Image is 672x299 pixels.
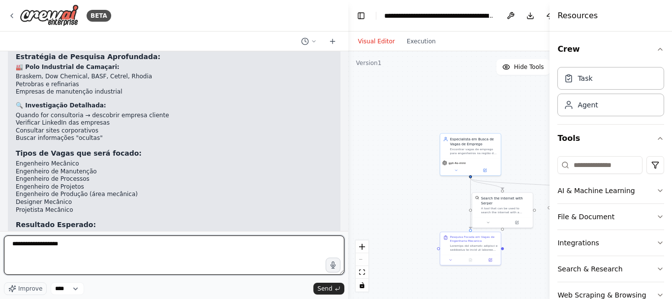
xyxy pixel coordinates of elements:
[354,9,368,23] button: Hide left sidebar
[557,35,664,63] button: Crew
[16,160,333,168] li: Engenheiro Mecânico
[557,178,664,203] button: AI & Machine Learning
[557,256,664,282] button: Search & Research
[16,183,333,191] li: Engenheiro de Projetos
[468,178,473,229] g: Edge from 2c052765-dc3d-4bff-a5f6-dc58924ad548 to 40f389c9-6086-435a-8c1b-f2622441129c
[384,11,495,21] nav: breadcrumb
[439,133,501,176] div: Especialista em Busca de Vagas de EmpregoEncontrar vagas de emprego para engenheiros na região de...
[16,119,333,127] li: Verificar LinkedIn das empresas
[317,285,332,293] span: Send
[401,35,442,47] button: Execution
[481,206,529,214] div: A tool that can be used to search the internet with a search_query. Supports different search typ...
[356,240,368,253] button: zoom in
[468,178,583,190] g: Edge from 2c052765-dc3d-4bff-a5f6-dc58924ad548 to 80225f1e-5df3-4819-bca6-45789b794823
[450,147,497,155] div: Encontrar vagas de emprego para engenheiros na região de {location}, realizando pesquisas abrange...
[16,73,333,81] li: Braskem, Dow Chemical, BASF, Cetrel, Rhodia
[514,63,544,71] span: Hide Tools
[16,221,96,229] strong: Resultado Esperado:
[450,235,497,243] div: Pesquisa Focada em Vagas de Engenharia Mecanica
[87,10,111,22] div: BETA
[503,220,531,226] button: Open in side panel
[578,73,592,83] div: Task
[356,266,368,279] button: fit view
[16,88,333,96] li: Empresas de manutenção industrial
[20,4,79,27] img: Logo
[16,175,333,183] li: Engenheiro de Processos
[448,161,465,165] span: gpt-4o-mini
[297,35,321,47] button: Switch to previous chat
[356,59,382,67] div: Version 1
[450,244,497,252] div: Loremips dol sitametc adipisci e seddoeius te incid ut laboree dolo **MAGNAALIQUA ENIMADMIN** ve ...
[16,206,333,214] li: Projetista Mecânico
[471,192,533,228] div: SerperDevToolSearch the internet with SerperA tool that can be used to search the internet with a...
[578,100,598,110] div: Agent
[325,35,340,47] button: Start a new chat
[16,64,120,70] strong: 🏭 Polo Industrial de Camaçari:
[356,279,368,292] button: toggle interactivity
[4,282,47,295] button: Improve
[16,53,160,61] strong: Estratégia de Pesquisa Aprofundada:
[450,136,497,146] div: Especialista em Busca de Vagas de Emprego
[475,196,479,199] img: SerperDevTool
[557,125,664,152] button: Tools
[16,168,333,176] li: Engenheiro de Manutenção
[557,10,598,22] h4: Resources
[439,232,501,265] div: Pesquisa Focada em Vagas de Engenharia MecanicaLoremips dol sitametc adipisci e seddoeius te inci...
[352,35,401,47] button: Visual Editor
[16,149,142,157] strong: Tipos de Vagas que será focado:
[16,102,106,109] strong: 🔍 Investigação Detalhada:
[16,134,333,142] li: Buscar informações "ocultas"
[313,283,344,295] button: Send
[482,257,498,263] button: Open in side panel
[16,127,333,135] li: Consultar sites corporativos
[356,240,368,292] div: React Flow controls
[18,285,42,293] span: Improve
[496,59,550,75] button: Hide Tools
[468,178,505,190] g: Edge from 2c052765-dc3d-4bff-a5f6-dc58924ad548 to 615cd4dd-021f-4b9c-9075-eda272b4818f
[16,81,333,89] li: Petrobras e refinarias
[16,191,333,199] li: Engenheiro de Produção (área mecânica)
[471,167,499,173] button: Open in side panel
[16,112,333,120] li: Quando for consultoria → descobrir empresa cliente
[16,199,333,206] li: Designer Mecânico
[557,204,664,230] button: File & Document
[557,230,664,256] button: Integrations
[557,63,664,124] div: Crew
[326,258,340,272] button: Click to speak your automation idea
[460,257,481,263] button: No output available
[481,196,529,205] div: Search the internet with Serper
